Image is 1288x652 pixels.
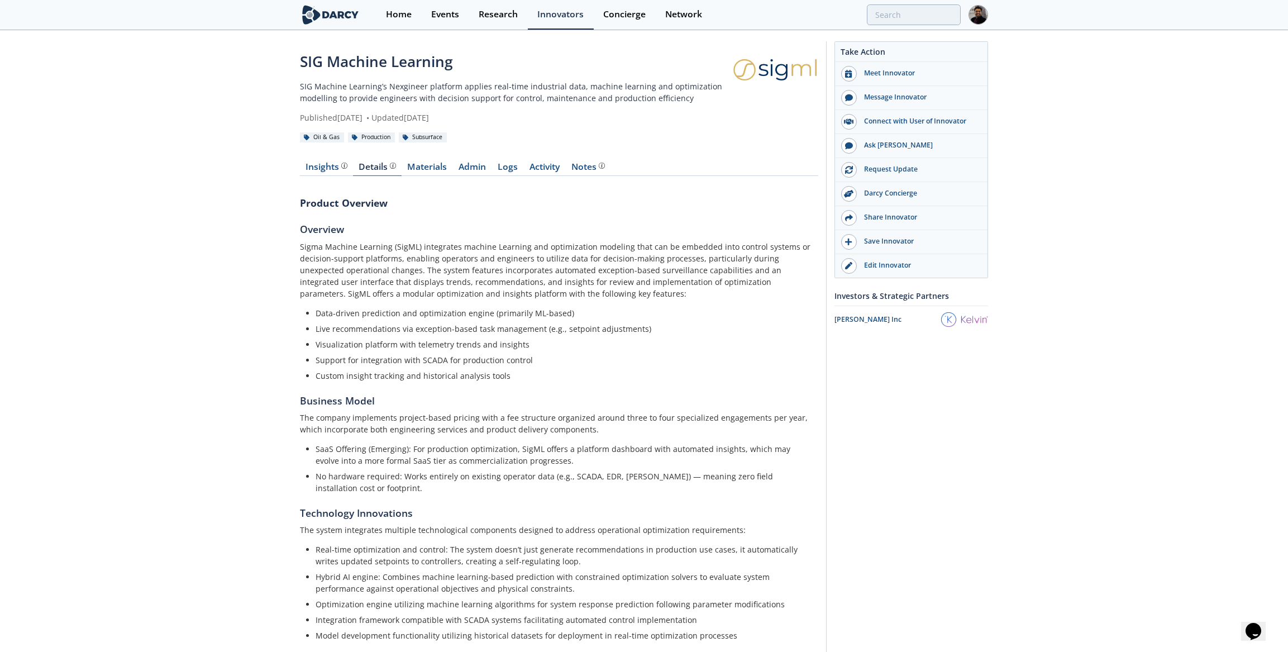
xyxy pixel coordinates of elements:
div: Message Innovator [857,92,982,102]
a: Edit Innovator [835,254,988,278]
div: SIG Machine Learning [300,51,733,73]
li: Visualization platform with telemetry trends and insights [316,339,810,350]
a: Admin [453,163,492,176]
div: Production [348,132,395,142]
li: Support for integration with SCADA for production control [316,354,810,366]
li: Real-time optimization and control: The system doesn’t just generate recommendations in productio... [316,544,810,567]
p: SIG Machine Learning’s Nexgineer platform applies real-time industrial data, machine learning and... [300,80,733,104]
li: Data-driven prediction and optimization engine (primarily ML-based) [316,307,810,319]
img: information.svg [390,163,396,169]
img: information.svg [341,163,347,169]
h5: Business Model [300,393,818,408]
div: Notes [572,163,605,172]
div: Darcy Concierge [857,188,982,198]
img: information.svg [599,163,605,169]
h3: Product Overview [300,196,818,210]
div: Take Action [835,46,988,62]
div: Meet Innovator [857,68,982,78]
li: SaaS Offering (Emerging): For production optimization, SigML offers a platform dashboard with aut... [316,443,810,467]
a: Notes [566,163,610,176]
li: Live recommendations via exception-based task management (e.g., setpoint adjustments) [316,323,810,335]
div: Subsurface [399,132,447,142]
div: Ask [PERSON_NAME] [857,140,982,150]
h5: Overview [300,222,818,236]
iframe: chat widget [1241,607,1277,641]
a: [PERSON_NAME] Inc Kelvin Inc [834,310,988,330]
div: Events [431,10,459,19]
a: Details [353,163,402,176]
img: Kelvin Inc [941,312,988,327]
div: Published [DATE] Updated [DATE] [300,112,733,123]
h5: Technology Innovations [300,506,818,520]
div: Oil & Gas [300,132,344,142]
a: Insights [300,163,353,176]
div: Investors & Strategic Partners [834,286,988,306]
div: Insights [306,163,347,172]
a: Activity [524,163,566,176]
p: The company implements project-based pricing with a fee structure organized around three to four ... [300,412,818,435]
span: • [365,112,371,123]
div: Home [386,10,412,19]
li: Integration framework compatible with SCADA systems facilitating automated control implementation [316,614,810,626]
button: Save Innovator [835,230,988,254]
a: Materials [402,163,453,176]
li: Model development functionality utilizing historical datasets for deployment in real-time optimiz... [316,630,810,641]
div: [PERSON_NAME] Inc [834,315,941,325]
li: Custom insight tracking and historical analysis tools [316,370,810,382]
img: logo-wide.svg [300,5,361,25]
p: Sigma Machine Learning (SigML) integrates machine Learning and optimization modeling that can be ... [300,241,818,299]
div: Share Innovator [857,212,982,222]
li: Hybrid AI engine: Combines machine learning-based prediction with constrained optimization solver... [316,571,810,594]
div: Edit Innovator [857,260,982,270]
div: Request Update [857,164,982,174]
div: Concierge [603,10,646,19]
div: Research [479,10,518,19]
p: The system integrates multiple technological components designed to address operational optimizat... [300,524,818,536]
div: Innovators [537,10,584,19]
div: Save Innovator [857,236,982,246]
div: Network [665,10,702,19]
li: No hardware required: Works entirely on existing operator data (e.g., SCADA, EDR, [PERSON_NAME]) ... [316,470,810,494]
input: Advanced Search [867,4,961,25]
li: Optimization engine utilizing machine learning algorithms for system response prediction followin... [316,598,810,610]
div: Details [359,163,396,172]
a: Logs [492,163,524,176]
img: Profile [969,5,988,25]
div: Connect with User of Innovator [857,116,982,126]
